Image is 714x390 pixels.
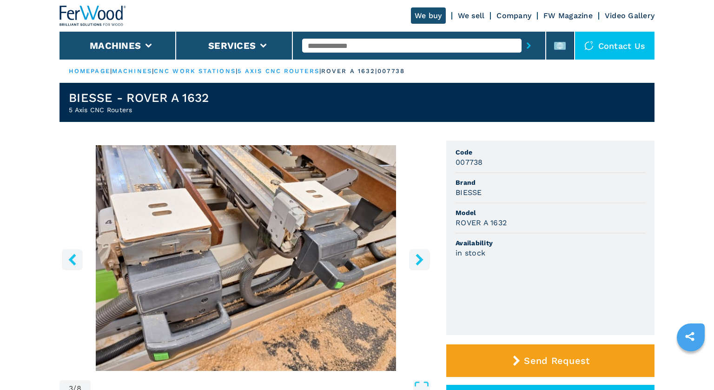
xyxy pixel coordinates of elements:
img: Contact us [584,41,594,50]
span: Send Request [524,355,589,366]
span: Code [456,148,645,157]
span: Availability [456,238,645,248]
button: Services [208,40,256,51]
span: | [152,67,154,74]
a: We buy [411,7,446,24]
h3: 007738 [456,157,483,168]
iframe: Chat [674,348,707,383]
p: 007738 [377,67,405,75]
a: HOMEPAGE [69,67,110,74]
div: Go to Slide 3 [59,145,432,371]
h2: 5 Axis CNC Routers [69,105,209,114]
span: | [110,67,112,74]
h1: BIESSE - ROVER A 1632 [69,90,209,105]
img: Ferwood [59,6,126,26]
h3: in stock [456,248,485,258]
a: We sell [458,11,485,20]
span: Brand [456,178,645,187]
button: submit-button [522,35,536,56]
p: rover a 1632 | [321,67,377,75]
button: Machines [90,40,141,51]
span: | [236,67,238,74]
a: 5 axis cnc routers [238,67,319,74]
button: left-button [62,249,83,270]
a: machines [112,67,152,74]
span: Model [456,208,645,217]
h3: ROVER A 1632 [456,217,507,228]
button: right-button [409,249,430,270]
a: FW Magazine [543,11,593,20]
a: Video Gallery [605,11,654,20]
h3: BIESSE [456,187,482,198]
a: sharethis [678,325,701,348]
span: | [319,67,321,74]
button: Send Request [446,344,654,377]
div: Contact us [575,32,655,60]
a: Company [496,11,531,20]
a: cnc work stations [154,67,236,74]
img: 5 Axis CNC Routers BIESSE ROVER A 1632 [59,145,432,371]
